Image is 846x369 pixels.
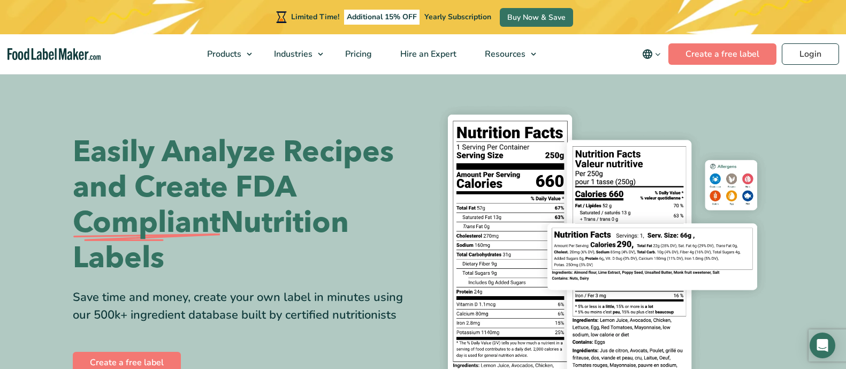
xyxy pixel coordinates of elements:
[810,333,835,358] div: Open Intercom Messenger
[73,134,415,276] h1: Easily Analyze Recipes and Create FDA Nutrition Labels
[331,34,384,74] a: Pricing
[782,43,839,65] a: Login
[668,43,776,65] a: Create a free label
[73,289,415,324] div: Save time and money, create your own label in minutes using our 500k+ ingredient database built b...
[424,12,491,22] span: Yearly Subscription
[344,10,420,25] span: Additional 15% OFF
[342,48,373,60] span: Pricing
[193,34,257,74] a: Products
[271,48,314,60] span: Industries
[204,48,242,60] span: Products
[73,205,220,240] span: Compliant
[291,12,339,22] span: Limited Time!
[386,34,468,74] a: Hire an Expert
[260,34,329,74] a: Industries
[471,34,542,74] a: Resources
[397,48,458,60] span: Hire an Expert
[482,48,527,60] span: Resources
[500,8,573,27] a: Buy Now & Save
